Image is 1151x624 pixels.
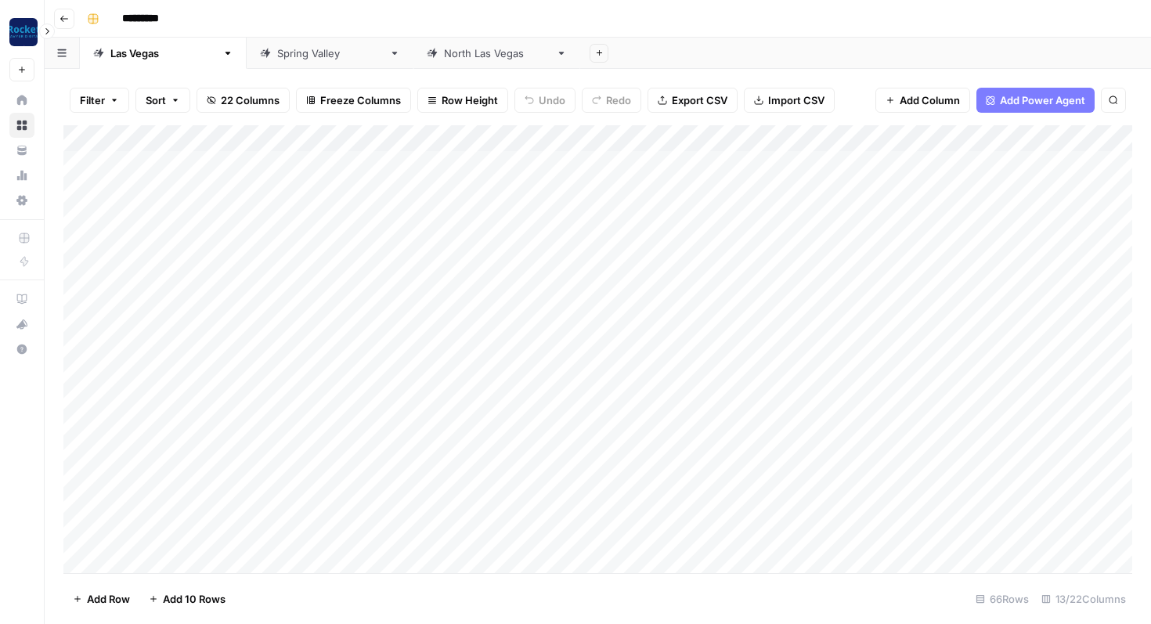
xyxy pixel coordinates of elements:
[70,88,129,113] button: Filter
[648,88,738,113] button: Export CSV
[9,312,34,337] button: What's new?
[10,312,34,336] div: What's new?
[9,88,34,113] a: Home
[87,591,130,607] span: Add Row
[9,287,34,312] a: AirOps Academy
[80,92,105,108] span: Filter
[606,92,631,108] span: Redo
[875,88,970,113] button: Add Column
[969,586,1035,611] div: 66 Rows
[247,38,413,69] a: [GEOGRAPHIC_DATA]
[163,591,226,607] span: Add 10 Rows
[221,92,280,108] span: 22 Columns
[80,38,247,69] a: [GEOGRAPHIC_DATA]
[1000,92,1085,108] span: Add Power Agent
[514,88,575,113] button: Undo
[582,88,641,113] button: Redo
[320,92,401,108] span: Freeze Columns
[442,92,498,108] span: Row Height
[900,92,960,108] span: Add Column
[139,586,235,611] button: Add 10 Rows
[768,92,824,108] span: Import CSV
[9,337,34,362] button: Help + Support
[413,38,580,69] a: [GEOGRAPHIC_DATA]
[110,45,216,61] div: [GEOGRAPHIC_DATA]
[672,92,727,108] span: Export CSV
[1035,586,1132,611] div: 13/22 Columns
[444,45,550,61] div: [GEOGRAPHIC_DATA]
[744,88,835,113] button: Import CSV
[296,88,411,113] button: Freeze Columns
[146,92,166,108] span: Sort
[277,45,383,61] div: [GEOGRAPHIC_DATA]
[9,138,34,163] a: Your Data
[9,163,34,188] a: Usage
[539,92,565,108] span: Undo
[9,113,34,138] a: Browse
[9,18,38,46] img: Rocket Pilots Logo
[9,13,34,52] button: Workspace: Rocket Pilots
[9,188,34,213] a: Settings
[197,88,290,113] button: 22 Columns
[135,88,190,113] button: Sort
[976,88,1095,113] button: Add Power Agent
[417,88,508,113] button: Row Height
[63,586,139,611] button: Add Row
